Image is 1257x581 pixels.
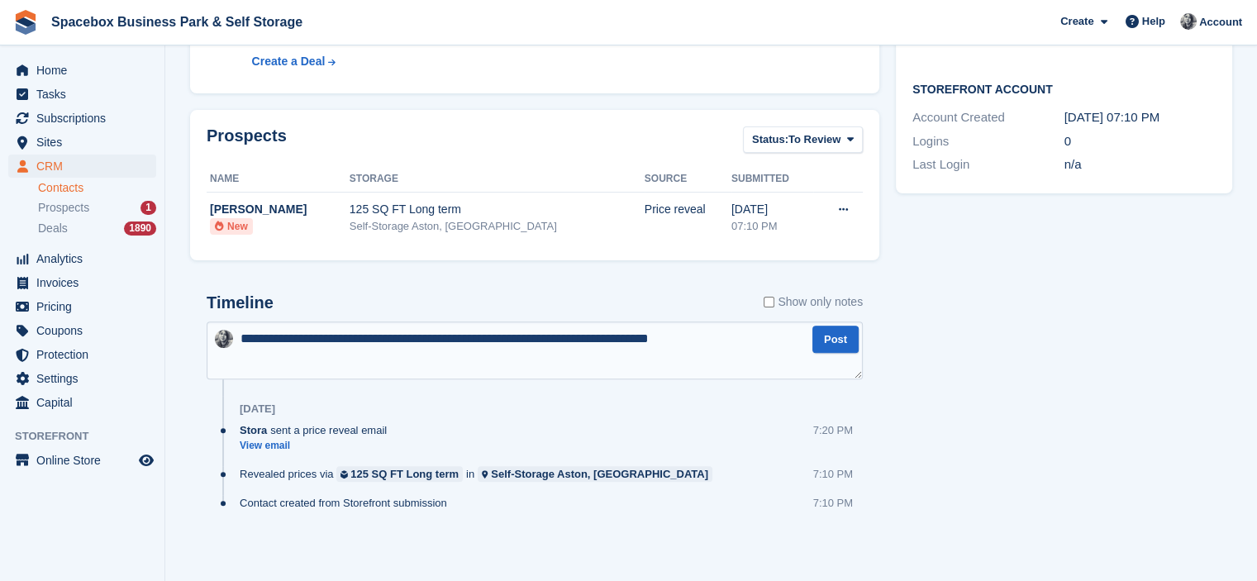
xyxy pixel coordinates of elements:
[813,466,853,482] div: 7:10 PM
[36,59,136,82] span: Home
[8,155,156,178] a: menu
[36,107,136,130] span: Subscriptions
[1064,132,1217,151] div: 0
[813,422,853,438] div: 7:20 PM
[1180,13,1197,30] img: SUDIPTA VIRMANI
[13,10,38,35] img: stora-icon-8386f47178a22dfd0bd8f6a31ec36ba5ce8667c1dd55bd0f319d3a0aa187defe.svg
[1142,13,1165,30] span: Help
[8,319,156,342] a: menu
[8,391,156,414] a: menu
[252,53,598,70] a: Create a Deal
[478,466,712,482] a: Self-Storage Aston, [GEOGRAPHIC_DATA]
[8,107,156,130] a: menu
[140,201,156,215] div: 1
[15,428,164,445] span: Storefront
[731,201,814,218] div: [DATE]
[36,319,136,342] span: Coupons
[731,166,814,193] th: Submitted
[912,108,1064,127] div: Account Created
[8,271,156,294] a: menu
[8,449,156,472] a: menu
[8,131,156,154] a: menu
[1199,14,1242,31] span: Account
[36,155,136,178] span: CRM
[491,466,708,482] div: Self-Storage Aston, [GEOGRAPHIC_DATA]
[36,295,136,318] span: Pricing
[8,295,156,318] a: menu
[8,247,156,270] a: menu
[136,450,156,470] a: Preview store
[38,200,89,216] span: Prospects
[38,221,68,236] span: Deals
[731,218,814,235] div: 07:10 PM
[252,53,326,70] div: Create a Deal
[336,466,463,482] a: 125 SQ FT Long term
[813,495,853,511] div: 7:10 PM
[350,218,645,235] div: Self-Storage Aston, [GEOGRAPHIC_DATA]
[8,367,156,390] a: menu
[38,220,156,237] a: Deals 1890
[1064,155,1217,174] div: n/a
[1064,108,1217,127] div: [DATE] 07:10 PM
[743,126,863,154] button: Status: To Review
[36,247,136,270] span: Analytics
[36,367,136,390] span: Settings
[240,422,395,438] div: sent a price reveal email
[240,439,395,453] a: View email
[38,199,156,217] a: Prospects 1
[38,180,156,196] a: Contacts
[215,330,233,348] img: SUDIPTA VIRMANI
[1060,13,1093,30] span: Create
[8,59,156,82] a: menu
[912,80,1216,97] h2: Storefront Account
[350,466,459,482] div: 125 SQ FT Long term
[36,271,136,294] span: Invoices
[645,201,731,218] div: Price reveal
[207,166,350,193] th: Name
[8,343,156,366] a: menu
[912,132,1064,151] div: Logins
[8,83,156,106] a: menu
[124,221,156,236] div: 1890
[36,391,136,414] span: Capital
[812,326,859,353] button: Post
[645,166,731,193] th: Source
[36,449,136,472] span: Online Store
[764,293,774,311] input: Show only notes
[912,155,1064,174] div: Last Login
[36,343,136,366] span: Protection
[240,402,275,416] div: [DATE]
[36,131,136,154] span: Sites
[350,166,645,193] th: Storage
[240,495,455,511] div: Contact created from Storefront submission
[210,218,253,235] li: New
[207,293,274,312] h2: Timeline
[788,131,840,148] span: To Review
[350,201,645,218] div: 125 SQ FT Long term
[240,422,267,438] span: Stora
[752,131,788,148] span: Status:
[207,126,287,157] h2: Prospects
[45,8,309,36] a: Spacebox Business Park & Self Storage
[210,201,350,218] div: [PERSON_NAME]
[240,466,721,482] div: Revealed prices via in
[36,83,136,106] span: Tasks
[764,293,863,311] label: Show only notes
